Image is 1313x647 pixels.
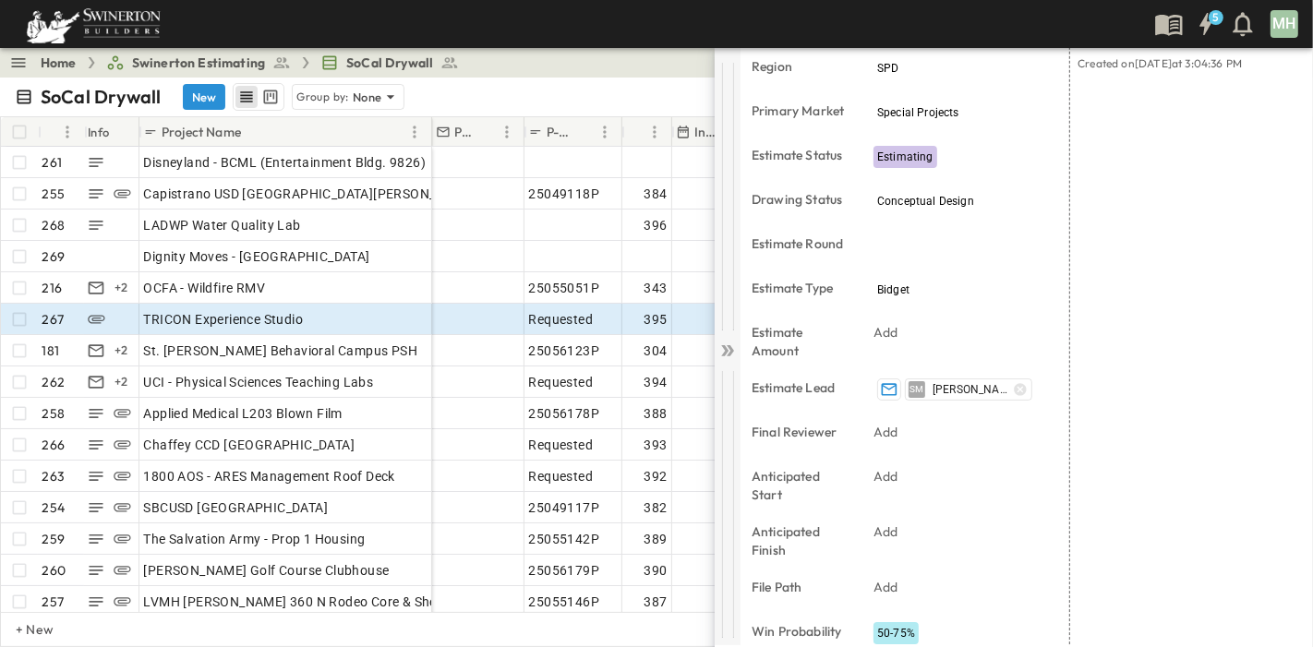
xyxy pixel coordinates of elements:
button: Sort [476,122,496,142]
p: Estimate Amount [752,323,848,360]
span: OCFA - Wildfire RMV [144,279,266,297]
div: MH [1271,10,1298,38]
p: Invite Date [694,123,721,141]
p: 260 [42,561,66,580]
div: + 2 [111,277,133,299]
span: LADWP Water Quality Lab [144,216,301,234]
p: 181 [42,341,60,360]
span: Disneyland - BCML (Entertainment Bldg. 9826) [144,153,427,172]
div: table view [233,83,284,111]
span: SPD [877,62,899,75]
span: Swinerton Estimating [132,54,265,72]
button: Sort [45,122,66,142]
span: Chaffey CCD [GEOGRAPHIC_DATA] [144,436,355,454]
button: row view [235,86,258,108]
button: Menu [644,121,666,143]
span: SBCUSD [GEOGRAPHIC_DATA] [144,498,329,517]
span: 25056178P [529,404,600,423]
p: 267 [42,310,65,329]
p: 216 [42,279,63,297]
div: Info [84,117,139,147]
img: 6c363589ada0b36f064d841b69d3a419a338230e66bb0a533688fa5cc3e9e735.png [22,5,164,43]
button: Sort [630,122,650,142]
span: [PERSON_NAME] [933,382,1007,397]
p: Win Probability [752,622,848,641]
span: 382 [644,498,667,517]
span: 304 [644,341,667,360]
span: Requested [529,373,594,391]
p: + New [16,620,27,639]
span: LVMH [PERSON_NAME] 360 N Rodeo Core & Shell [144,593,443,611]
button: Menu [56,121,78,143]
button: Menu [404,121,426,143]
p: Group by: [296,88,349,106]
span: SM [909,389,923,389]
button: Menu [594,121,616,143]
span: Conceptual Design [877,195,974,208]
p: 262 [42,373,66,391]
div: + 2 [111,371,133,393]
p: 266 [42,436,66,454]
p: 269 [42,247,66,266]
span: Bidget [877,283,909,296]
span: 393 [644,436,667,454]
span: Estimating [877,150,934,163]
button: Sort [573,122,594,142]
span: 25055051P [529,279,600,297]
p: Add [873,423,898,441]
span: UCI - Physical Sciences Teaching Labs [144,373,374,391]
span: Applied Medical L203 Blown Film [144,404,343,423]
span: 343 [644,279,667,297]
p: File Path [752,578,848,596]
p: 263 [42,467,66,485]
p: Anticipated Finish [752,522,848,559]
span: Requested [529,467,594,485]
span: 394 [644,373,667,391]
span: Special Projects [877,106,959,119]
span: Requested [529,310,594,329]
p: Add [873,467,898,485]
span: [PERSON_NAME] Golf Course Clubhouse [144,561,390,580]
p: Anticipated Start [752,467,848,504]
span: 1800 AOS - ARES Management Roof Deck [144,467,395,485]
span: St. [PERSON_NAME] Behavioral Campus PSH [144,341,418,360]
button: Menu [496,121,518,143]
span: 396 [644,216,667,234]
p: Region [752,57,848,76]
span: 395 [644,310,667,329]
p: 254 [42,498,66,517]
div: Info [88,106,110,158]
p: 259 [42,530,66,548]
button: New [183,84,225,110]
p: 255 [42,185,66,203]
p: Add [873,522,898,541]
span: 388 [644,404,667,423]
p: Add [873,578,898,596]
div: + 2 [111,340,133,362]
span: Created on [DATE] at 3:04:36 PM [1078,56,1242,70]
span: 390 [644,561,667,580]
span: 25055146P [529,593,600,611]
p: None [353,88,382,106]
p: SoCal Drywall [41,84,161,110]
a: Home [41,54,77,72]
span: 25049117P [529,498,600,517]
p: Estimate Lead [752,378,848,397]
p: PM [454,123,472,141]
span: Requested [529,436,594,454]
span: 25055142P [529,530,600,548]
p: 261 [42,153,63,172]
span: Capistrano USD [GEOGRAPHIC_DATA][PERSON_NAME] [144,185,477,203]
span: The Salvation Army - Prop 1 Housing [144,530,366,548]
p: Add [873,323,898,341]
p: Primary Market [752,102,848,120]
h6: 5 [1212,10,1219,25]
span: 389 [644,530,667,548]
nav: breadcrumbs [41,54,470,72]
p: Estimate Status [752,146,848,164]
button: kanban view [259,86,282,108]
button: Sort [245,122,265,142]
span: 387 [644,593,667,611]
p: Final Reviewer [752,423,848,441]
p: P-Code [547,123,570,141]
